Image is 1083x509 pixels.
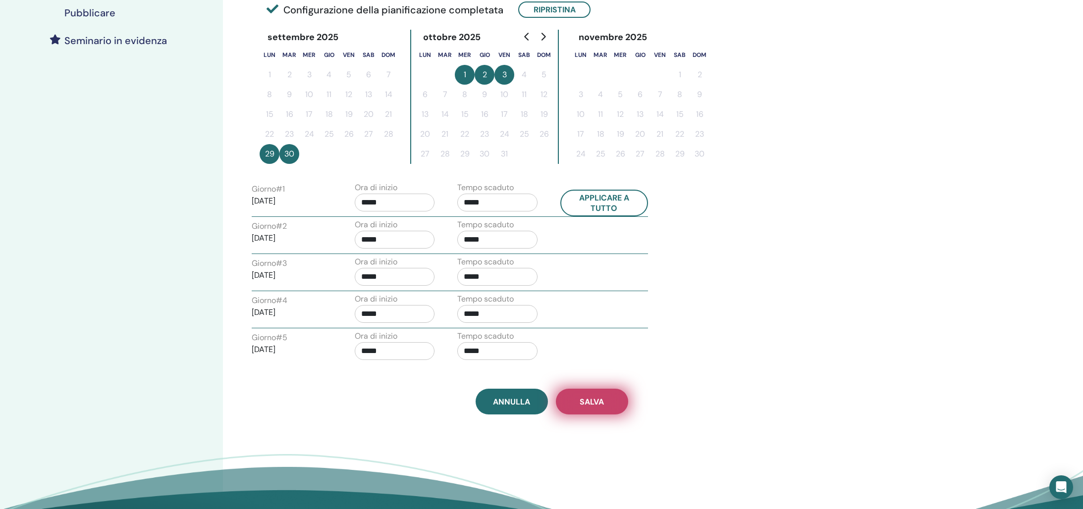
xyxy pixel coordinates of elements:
button: 31 [494,144,514,164]
button: 29 [260,144,279,164]
button: 26 [610,144,630,164]
button: 16 [475,104,494,124]
button: 22 [670,124,690,144]
button: 16 [690,104,709,124]
label: Giorno # 5 [252,332,287,344]
button: 9 [279,85,299,104]
button: 9 [690,85,709,104]
th: venerdì [650,45,670,65]
button: 20 [359,104,379,124]
button: 4 [319,65,339,85]
th: domenica [379,45,398,65]
h4: Pubblicare [64,7,115,19]
button: 6 [630,85,650,104]
button: 19 [339,104,359,124]
th: venerdì [494,45,514,65]
button: 15 [670,104,690,124]
th: martedì [591,45,610,65]
p: [DATE] [252,232,332,244]
th: lunedì [571,45,591,65]
button: 11 [514,85,534,104]
button: 8 [260,85,279,104]
button: 29 [670,144,690,164]
button: 27 [415,144,435,164]
button: 28 [435,144,455,164]
button: 30 [279,144,299,164]
button: 26 [534,124,554,144]
button: 16 [279,104,299,124]
button: 19 [534,104,554,124]
button: 8 [670,85,690,104]
button: 3 [299,65,319,85]
button: 3 [571,85,591,104]
button: 25 [319,124,339,144]
button: 13 [415,104,435,124]
th: mercoledì [299,45,319,65]
label: Ora di inizio [355,256,397,268]
button: 8 [455,85,475,104]
button: 2 [475,65,494,85]
button: Applicare a tutto [560,190,649,216]
th: sabato [359,45,379,65]
div: Open Intercom Messenger [1049,475,1073,499]
button: 6 [359,65,379,85]
button: 18 [319,104,339,124]
button: 24 [299,124,319,144]
th: lunedì [260,45,279,65]
button: 27 [359,124,379,144]
button: 25 [514,124,534,144]
p: [DATE] [252,269,332,281]
button: 17 [299,104,319,124]
button: 10 [299,85,319,104]
div: ottobre 2025 [415,30,489,45]
button: 5 [534,65,554,85]
button: 23 [690,124,709,144]
button: 15 [260,104,279,124]
label: Ora di inizio [355,293,397,305]
button: 4 [514,65,534,85]
button: 30 [690,144,709,164]
button: 18 [514,104,534,124]
label: Giorno # 1 [252,183,285,195]
button: 6 [415,85,435,104]
button: 7 [435,85,455,104]
p: [DATE] [252,344,332,356]
button: 21 [379,104,398,124]
button: 17 [571,124,591,144]
th: lunedì [415,45,435,65]
button: 12 [610,104,630,124]
button: 25 [591,144,610,164]
button: 22 [455,124,475,144]
button: 29 [455,144,475,164]
label: Giorno # 2 [252,220,287,232]
button: 4 [591,85,610,104]
button: 1 [670,65,690,85]
label: Tempo scaduto [457,219,514,231]
label: Giorno # 4 [252,295,287,306]
button: 24 [571,144,591,164]
button: 3 [494,65,514,85]
span: Configurazione della pianificazione completata [267,2,503,17]
button: 26 [339,124,359,144]
th: sabato [514,45,534,65]
button: 5 [339,65,359,85]
button: Go to next month [535,27,551,47]
p: [DATE] [252,195,332,207]
button: 2 [690,65,709,85]
h4: Seminario in evidenza [64,35,167,47]
button: 21 [650,124,670,144]
button: 10 [571,104,591,124]
span: Annulla [493,397,530,407]
button: 7 [379,65,398,85]
button: 14 [435,104,455,124]
button: 11 [319,85,339,104]
button: 23 [475,124,494,144]
th: sabato [670,45,690,65]
th: giovedì [319,45,339,65]
button: 1 [455,65,475,85]
button: 21 [435,124,455,144]
button: 23 [279,124,299,144]
button: 28 [379,124,398,144]
button: 13 [359,85,379,104]
button: Ripristina [518,1,591,18]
